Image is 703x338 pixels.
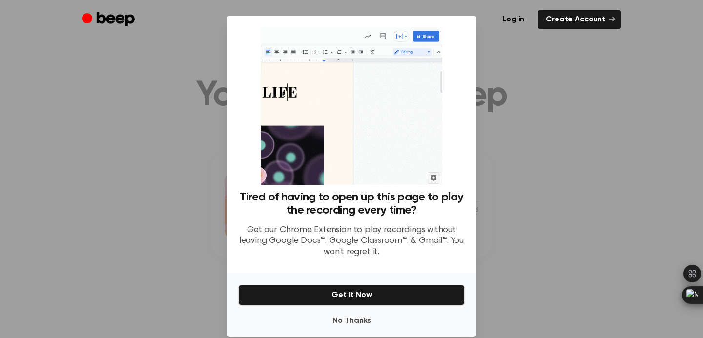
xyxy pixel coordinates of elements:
[238,285,465,305] button: Get It Now
[82,10,137,29] a: Beep
[238,311,465,331] button: No Thanks
[538,10,621,29] a: Create Account
[238,225,465,258] p: Get our Chrome Extension to play recordings without leaving Google Docs™, Google Classroom™, & Gm...
[261,27,442,185] img: Beep extension in action
[238,191,465,217] h3: Tired of having to open up this page to play the recording every time?
[495,10,532,29] a: Log in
